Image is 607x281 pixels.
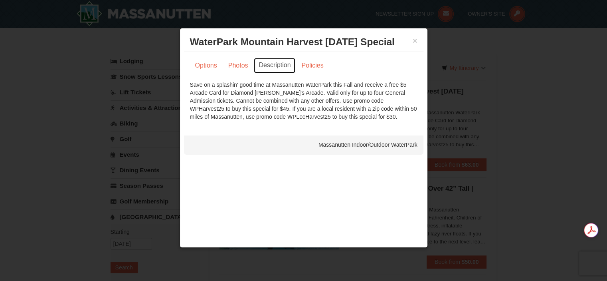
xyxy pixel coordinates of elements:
a: Options [190,58,222,73]
div: Save on a splashin' good time at Massanutten WaterPark this Fall and receive a free $5 Arcade Car... [190,81,417,121]
button: × [413,37,417,45]
div: Massanutten Indoor/Outdoor WaterPark [184,135,423,155]
a: Photos [223,58,253,73]
a: Policies [296,58,328,73]
h3: WaterPark Mountain Harvest [DATE] Special [190,36,417,48]
a: Description [254,58,295,73]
